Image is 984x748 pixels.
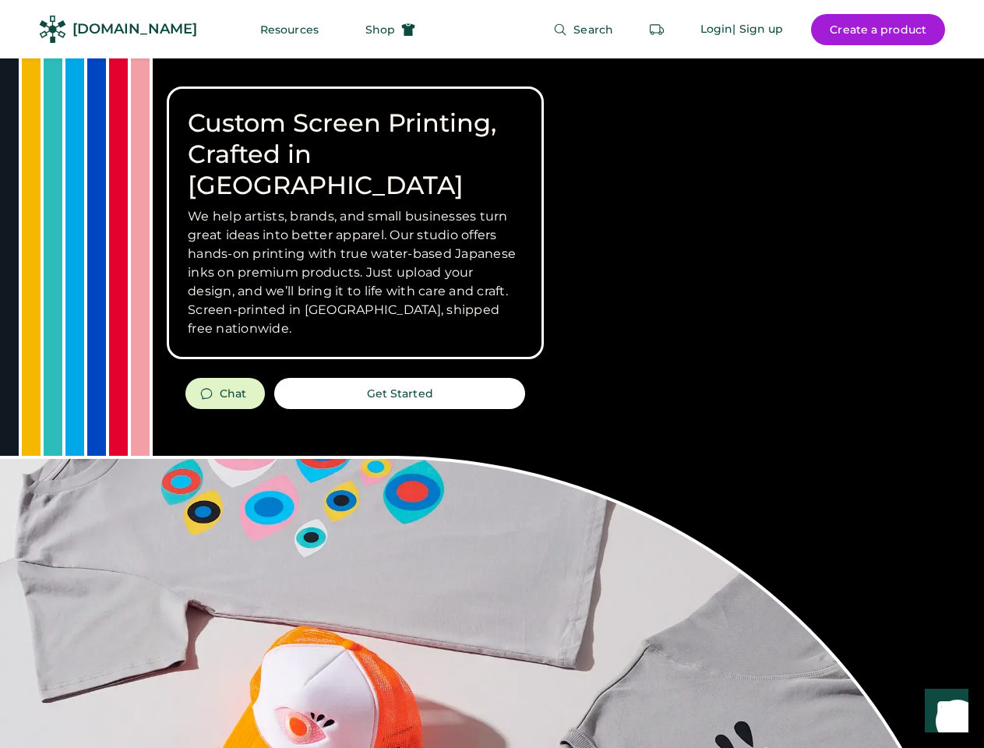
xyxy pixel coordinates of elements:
iframe: Front Chat [910,678,977,745]
button: Get Started [274,378,525,409]
h1: Custom Screen Printing, Crafted in [GEOGRAPHIC_DATA] [188,108,523,201]
button: Create a product [811,14,945,45]
div: | Sign up [732,22,783,37]
h3: We help artists, brands, and small businesses turn great ideas into better apparel. Our studio of... [188,207,523,338]
button: Search [534,14,632,45]
div: [DOMAIN_NAME] [72,19,197,39]
img: Rendered Logo - Screens [39,16,66,43]
div: Login [700,22,733,37]
span: Search [573,24,613,35]
button: Retrieve an order [641,14,672,45]
span: Shop [365,24,395,35]
button: Resources [242,14,337,45]
button: Shop [347,14,434,45]
button: Chat [185,378,265,409]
